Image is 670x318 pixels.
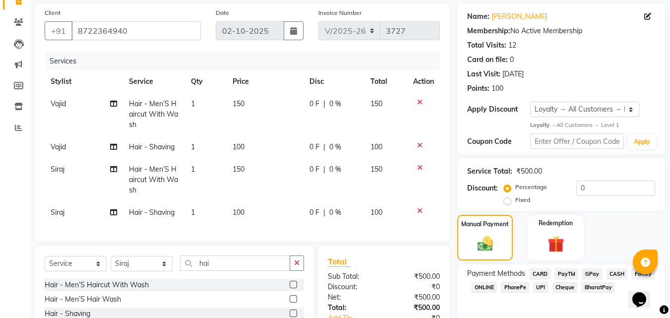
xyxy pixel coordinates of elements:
span: | [323,207,325,218]
span: 0 F [309,164,319,175]
div: [DATE] [502,69,524,79]
div: Service Total: [467,166,512,177]
label: Redemption [539,219,573,228]
span: Total [328,256,351,267]
span: 150 [233,99,244,108]
span: Vajid [51,99,66,108]
iframe: chat widget [628,278,660,308]
div: Sub Total: [320,271,384,282]
div: ₹500.00 [384,292,447,303]
span: 0 % [329,207,341,218]
span: 0 F [309,142,319,152]
span: 0 % [329,142,341,152]
span: PhonePe [501,282,529,293]
span: Siraj [51,208,64,217]
div: 100 [491,83,503,94]
span: CARD [529,268,550,280]
span: 150 [233,165,244,174]
span: 100 [233,208,244,217]
input: Search or Scan [180,255,290,271]
span: 1 [191,208,195,217]
label: Client [45,8,61,17]
div: Discount: [467,183,498,193]
span: CASH [607,268,628,280]
div: ₹0 [384,282,447,292]
span: UPI [533,282,548,293]
label: Invoice Number [318,8,362,17]
span: Siraj [51,165,64,174]
span: 100 [370,208,382,217]
span: 100 [233,142,244,151]
span: Vajid [51,142,66,151]
span: Hair - Men’S Haircut With Wash [129,99,178,129]
span: ONLINE [471,282,497,293]
span: 150 [370,99,382,108]
th: Disc [304,70,365,93]
span: | [323,164,325,175]
button: Apply [628,134,656,149]
div: ₹500.00 [384,303,447,313]
div: 0 [510,55,514,65]
a: [PERSON_NAME] [491,11,547,22]
div: All Customers → Level 1 [530,121,655,129]
div: 12 [508,40,516,51]
div: Hair - Men’S Hair Wash [45,294,121,305]
div: ₹500.00 [384,271,447,282]
span: BharatPay [581,282,615,293]
div: Net: [320,292,384,303]
span: 1 [191,165,195,174]
th: Action [407,70,440,93]
span: PayTM [554,268,578,280]
img: _cash.svg [473,235,498,253]
label: Date [216,8,229,17]
span: 0 % [329,99,341,109]
span: Family [631,268,655,280]
div: Services [46,52,447,70]
span: Hair - Shaving [129,142,175,151]
span: 150 [370,165,382,174]
label: Percentage [515,183,547,191]
label: Manual Payment [461,220,509,229]
label: Fixed [515,195,530,204]
th: Stylist [45,70,123,93]
div: Points: [467,83,489,94]
div: Coupon Code [467,136,530,147]
span: 1 [191,99,195,108]
span: GPay [582,268,603,280]
img: _gift.svg [543,234,569,254]
button: +91 [45,21,72,40]
div: Membership: [467,26,510,36]
span: Hair - Men’S Haircut With Wash [129,165,178,194]
div: Hair - Men’S Haircut With Wash [45,280,149,290]
span: Cheque [552,282,578,293]
span: 100 [370,142,382,151]
span: Payment Methods [467,268,525,279]
div: Name: [467,11,489,22]
span: 0 F [309,99,319,109]
div: No Active Membership [467,26,655,36]
span: | [323,99,325,109]
th: Total [365,70,408,93]
th: Qty [185,70,227,93]
span: 0 % [329,164,341,175]
div: Total: [320,303,384,313]
th: Service [123,70,185,93]
div: Last Visit: [467,69,500,79]
input: Search by Name/Mobile/Email/Code [71,21,201,40]
span: | [323,142,325,152]
div: ₹500.00 [516,166,542,177]
span: 0 F [309,207,319,218]
input: Enter Offer / Coupon Code [530,133,624,149]
div: Discount: [320,282,384,292]
span: Hair - Shaving [129,208,175,217]
div: Card on file: [467,55,508,65]
strong: Loyalty → [530,122,556,128]
div: Apply Discount [467,104,530,115]
span: 1 [191,142,195,151]
th: Price [227,70,304,93]
div: Total Visits: [467,40,506,51]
